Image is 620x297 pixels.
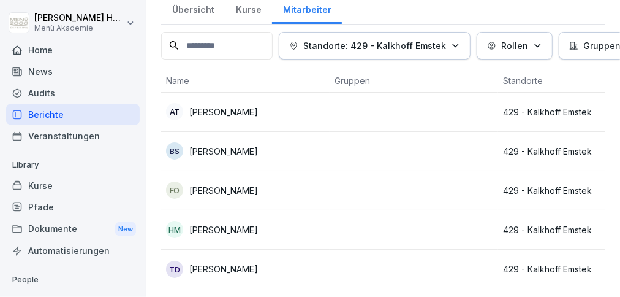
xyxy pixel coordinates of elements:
a: Audits [6,82,140,104]
div: Dokumente [6,218,140,241]
p: [PERSON_NAME] [189,223,258,236]
div: HM [166,221,183,238]
a: DokumenteNew [6,218,140,241]
a: Home [6,39,140,61]
div: BS [166,142,183,160]
p: [PERSON_NAME] [189,106,258,118]
a: Veranstaltungen [6,125,140,147]
p: Menü Akademie [34,24,124,33]
a: News [6,61,140,82]
div: AT [166,103,183,120]
a: Automatisierungen [6,240,140,261]
div: FO [166,182,183,199]
p: [PERSON_NAME] [189,145,258,158]
a: Pfade [6,196,140,218]
p: [PERSON_NAME] [189,184,258,197]
p: Rollen [501,39,528,52]
p: [PERSON_NAME] [189,263,258,276]
button: Standorte: 429 - Kalkhoff Emstek [279,32,471,60]
p: Library [6,155,140,175]
button: Rollen [477,32,553,60]
a: Berichte [6,104,140,125]
th: Name [161,69,330,93]
div: TD [166,261,183,278]
p: Standorte: 429 - Kalkhoff Emstek [303,39,446,52]
div: New [115,222,136,236]
a: Kurse [6,175,140,196]
th: Gruppen [330,69,498,93]
p: People [6,270,140,290]
p: [PERSON_NAME] Hemmen [34,13,124,23]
